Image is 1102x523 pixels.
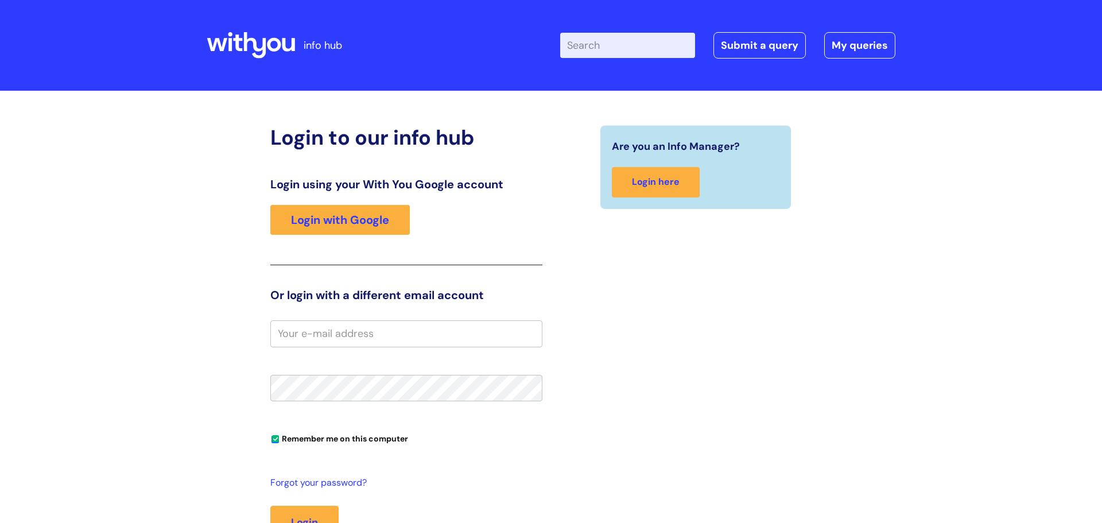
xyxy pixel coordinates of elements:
a: Login with Google [270,205,410,235]
div: You can uncheck this option if you're logging in from a shared device [270,429,542,447]
a: My queries [824,32,895,59]
h2: Login to our info hub [270,125,542,150]
a: Submit a query [713,32,806,59]
h3: Login using your With You Google account [270,177,542,191]
label: Remember me on this computer [270,431,408,444]
input: Your e-mail address [270,320,542,347]
p: info hub [304,36,342,55]
span: Are you an Info Manager? [612,137,740,156]
h3: Or login with a different email account [270,288,542,302]
input: Remember me on this computer [271,436,279,443]
input: Search [560,33,695,58]
a: Login here [612,167,700,197]
a: Forgot your password? [270,475,537,491]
